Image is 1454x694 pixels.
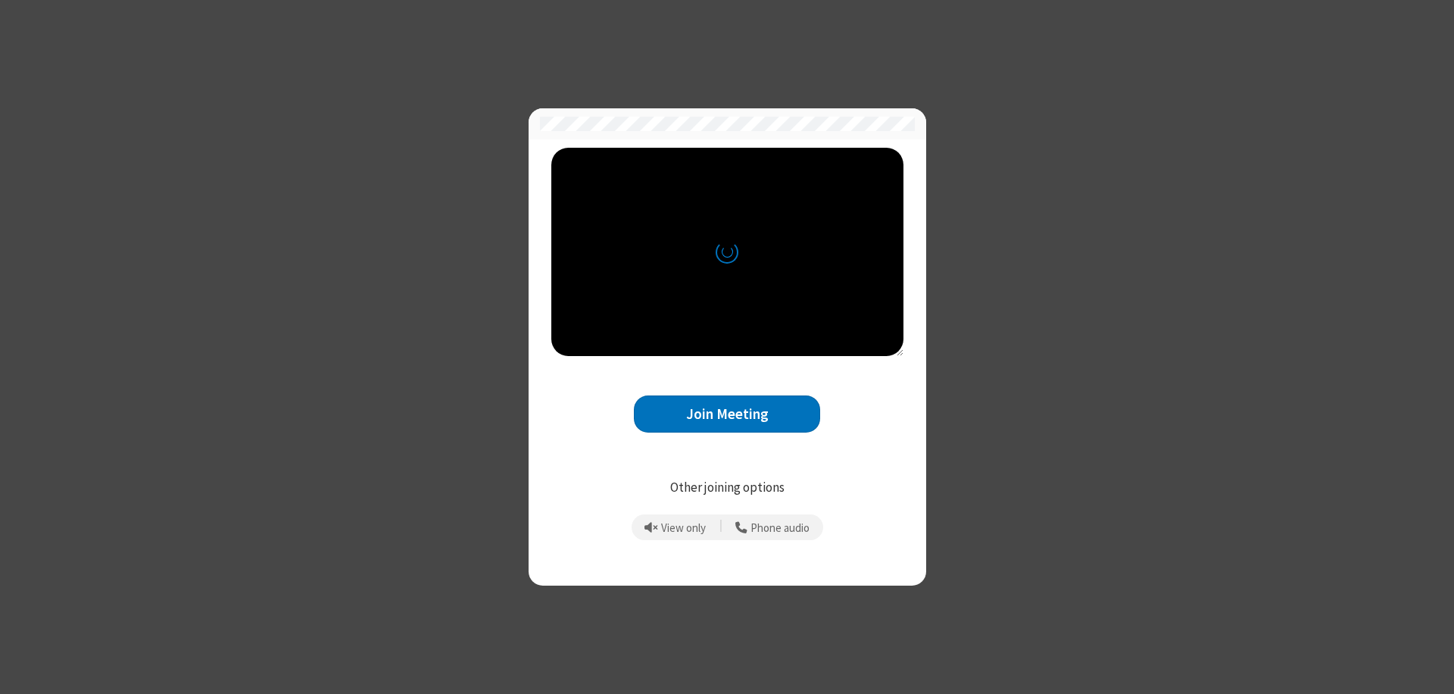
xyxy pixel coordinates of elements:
button: Join Meeting [634,395,820,433]
button: Use your phone for mic and speaker while you view the meeting on this device. [730,514,816,540]
button: Prevent echo when there is already an active mic and speaker in the room. [639,514,712,540]
p: Other joining options [551,478,903,498]
span: Phone audio [750,522,810,535]
span: View only [661,522,706,535]
span: | [719,517,722,538]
